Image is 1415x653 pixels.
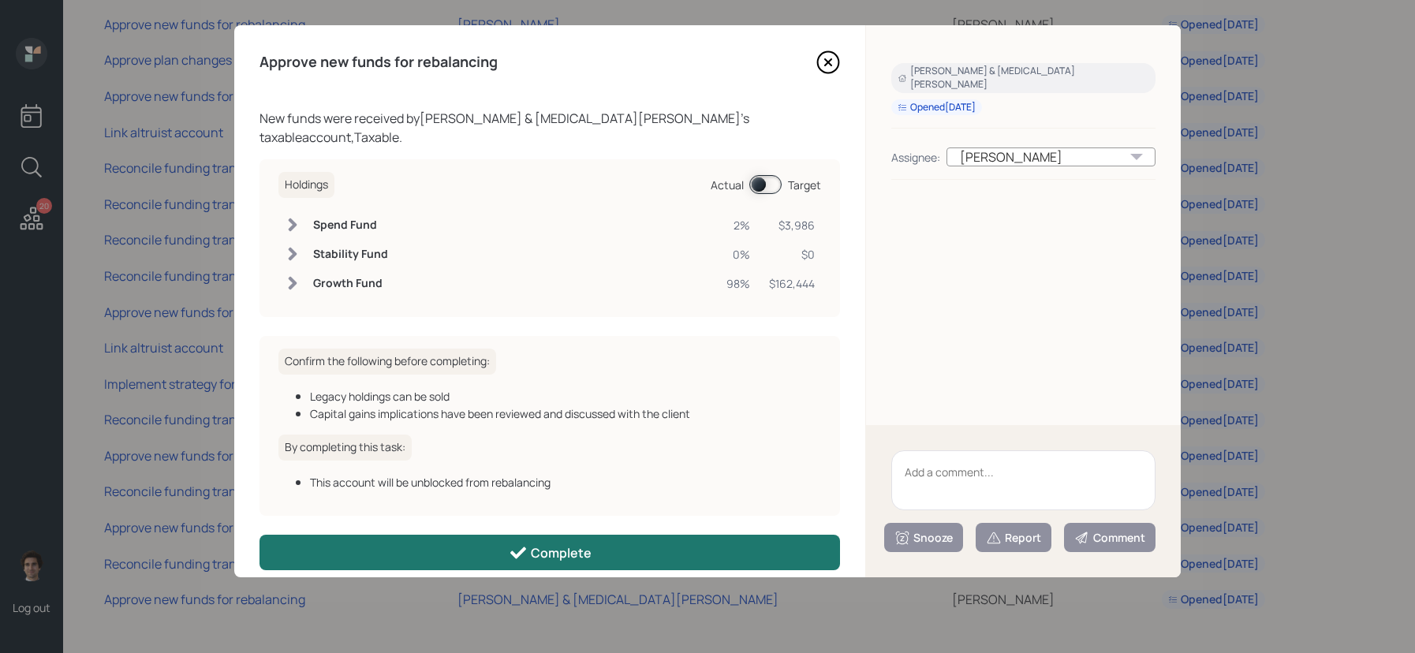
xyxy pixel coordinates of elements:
[976,523,1051,552] button: Report
[986,530,1041,546] div: Report
[259,109,840,147] div: New funds were received by [PERSON_NAME] & [MEDICAL_DATA][PERSON_NAME] 's taxable account, Taxable .
[1064,523,1156,552] button: Comment
[278,172,334,198] h6: Holdings
[310,474,821,491] div: This account will be unblocked from rebalancing
[278,435,412,461] h6: By completing this task:
[769,246,815,263] div: $0
[726,217,750,233] div: 2%
[788,177,821,193] div: Target
[898,65,1149,91] div: [PERSON_NAME] & [MEDICAL_DATA][PERSON_NAME]
[278,349,496,375] h6: Confirm the following before completing:
[946,147,1156,166] div: [PERSON_NAME]
[310,405,821,422] div: Capital gains implications have been reviewed and discussed with the client
[894,530,953,546] div: Snooze
[313,248,388,261] h6: Stability Fund
[313,277,388,290] h6: Growth Fund
[1074,530,1145,546] div: Comment
[769,275,815,292] div: $162,444
[711,177,744,193] div: Actual
[509,543,592,562] div: Complete
[726,246,750,263] div: 0%
[726,275,750,292] div: 98%
[259,54,498,71] h4: Approve new funds for rebalancing
[891,149,940,166] div: Assignee:
[884,523,963,552] button: Snooze
[259,535,840,570] button: Complete
[769,217,815,233] div: $3,986
[313,218,388,232] h6: Spend Fund
[310,388,821,405] div: Legacy holdings can be sold
[898,101,976,114] div: Opened [DATE]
